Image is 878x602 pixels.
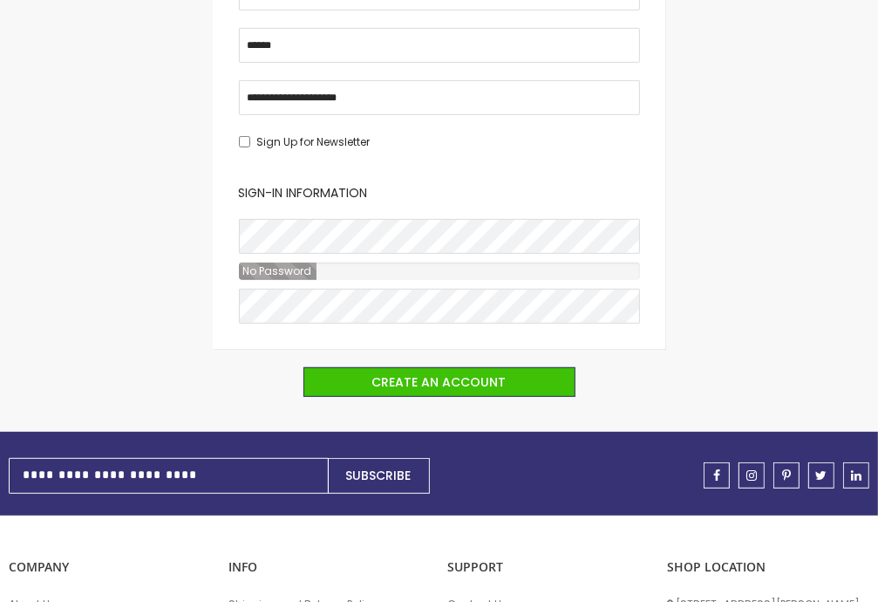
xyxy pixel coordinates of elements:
a: facebook [704,462,730,489]
p: INFO [228,559,431,576]
span: twitter [816,469,827,482]
span: Sign-in Information [239,184,368,202]
a: pinterest [773,462,800,489]
div: Password Strength: [239,263,316,280]
span: linkedin [851,469,861,482]
span: Create an Account [372,373,507,391]
a: twitter [808,462,834,489]
span: pinterest [782,469,791,482]
span: Sign Up for Newsletter [257,134,371,149]
iframe: Google Customer Reviews [734,555,878,602]
button: Subscribe [328,458,430,494]
p: COMPANY [9,559,211,576]
a: instagram [738,462,765,489]
a: linkedin [843,462,869,489]
span: facebook [713,469,720,482]
span: instagram [746,469,757,482]
span: No Password [239,263,316,278]
p: SHOP LOCATION [667,559,869,576]
button: Create an Account [303,367,575,398]
p: Support [448,559,650,576]
span: Subscribe [346,467,412,484]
